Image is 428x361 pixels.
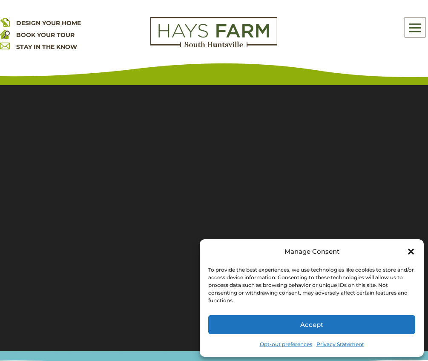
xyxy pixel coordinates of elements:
div: Close dialog [407,247,415,256]
img: Logo [150,17,277,48]
div: Manage Consent [284,246,339,258]
a: hays farm homes huntsville development [150,42,277,49]
a: Privacy Statement [316,338,364,350]
a: Opt-out preferences [260,338,312,350]
a: STAY IN THE KNOW [16,43,77,51]
button: Accept [208,315,415,334]
div: To provide the best experiences, we use technologies like cookies to store and/or access device i... [208,266,414,304]
a: BOOK YOUR TOUR [16,31,75,39]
